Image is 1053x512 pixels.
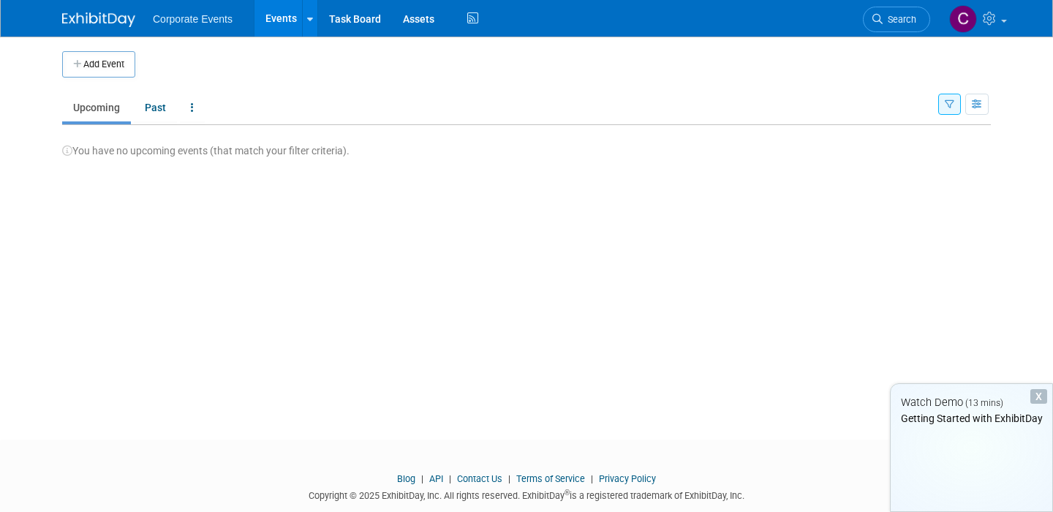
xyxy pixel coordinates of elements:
a: Search [863,7,930,32]
a: Blog [397,473,415,484]
span: | [587,473,597,484]
div: Dismiss [1030,389,1047,404]
span: Search [883,14,916,25]
a: API [429,473,443,484]
a: Terms of Service [516,473,585,484]
span: | [418,473,427,484]
button: Add Event [62,51,135,78]
span: Corporate Events [153,13,233,25]
sup: ® [565,489,570,497]
div: Watch Demo [891,395,1052,410]
span: You have no upcoming events (that match your filter criteria). [62,145,350,157]
span: | [505,473,514,484]
span: | [445,473,455,484]
a: Upcoming [62,94,131,121]
div: Getting Started with ExhibitDay [891,411,1052,426]
span: (13 mins) [965,398,1003,408]
img: carmen Ruiz Thous [949,5,977,33]
a: Past [134,94,177,121]
a: Contact Us [457,473,502,484]
a: Privacy Policy [599,473,656,484]
img: ExhibitDay [62,12,135,27]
